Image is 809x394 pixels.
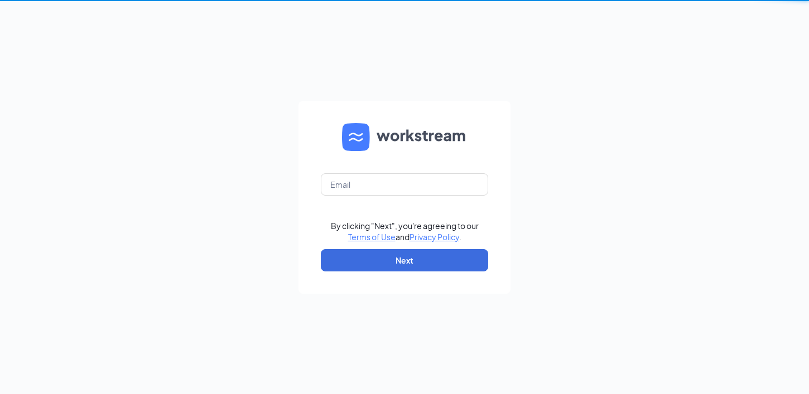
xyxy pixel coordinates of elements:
[410,232,459,242] a: Privacy Policy
[342,123,467,151] img: WS logo and Workstream text
[321,173,488,196] input: Email
[321,249,488,271] button: Next
[348,232,396,242] a: Terms of Use
[331,220,479,242] div: By clicking "Next", you're agreeing to our and .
